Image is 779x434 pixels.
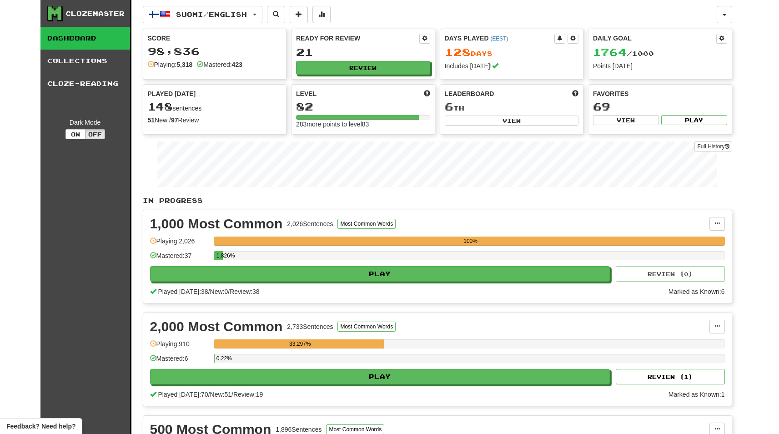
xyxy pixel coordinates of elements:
button: Review (0) [616,266,725,282]
span: 6 [445,100,453,113]
div: Playing: 2,026 [150,237,209,252]
a: Collections [40,50,130,72]
div: Daily Goal [593,34,716,44]
div: Playing: [148,60,193,69]
strong: 423 [232,61,242,68]
div: 283 more points to level 83 [296,120,430,129]
span: Level [296,89,317,98]
div: Mastered: 37 [150,251,209,266]
div: Marked as Known: 6 [668,287,725,296]
button: View [593,115,659,125]
span: This week in points, UTC [572,89,578,98]
div: th [445,101,579,113]
div: 100% [216,237,725,246]
button: On [65,129,85,139]
button: Play [150,369,610,384]
div: Mastered: [197,60,242,69]
a: Dashboard [40,27,130,50]
div: 2,026 Sentences [287,219,333,228]
div: 1,896 Sentences [276,425,322,434]
div: New / Review [148,116,282,125]
div: Clozemaster [65,9,125,18]
div: 69 [593,101,727,112]
p: In Progress [143,196,732,205]
span: 1764 [593,45,627,58]
button: Review [296,61,430,75]
strong: 51 [148,116,155,124]
div: 1.826% [216,251,223,260]
a: Full History [694,141,732,151]
div: 98,836 [148,45,282,57]
strong: 97 [171,116,178,124]
button: View [445,116,579,126]
div: 2,733 Sentences [287,322,333,331]
span: Score more points to level up [424,89,430,98]
span: Suomi / English [176,10,247,18]
div: Marked as Known: 1 [668,390,725,399]
span: Open feedback widget [6,422,75,431]
span: / [208,391,210,398]
div: Day s [445,46,579,58]
button: Search sentences [267,6,285,23]
div: Days Played [445,34,555,43]
a: (EEST) [490,35,508,42]
span: Review: 38 [230,288,259,295]
button: Most Common Words [337,322,396,332]
span: Leaderboard [445,89,494,98]
span: Played [DATE]: 70 [158,391,208,398]
button: Review (1) [616,369,725,384]
span: 128 [445,45,471,58]
span: / [228,288,230,295]
div: 21 [296,46,430,58]
div: Favorites [593,89,727,98]
div: sentences [148,101,282,113]
div: Mastered: 6 [150,354,209,369]
div: 2,000 Most Common [150,320,283,333]
div: Points [DATE] [593,61,727,71]
div: Ready for Review [296,34,419,43]
strong: 5,318 [176,61,192,68]
span: New: 0 [210,288,228,295]
span: / [208,288,210,295]
button: More stats [312,6,331,23]
div: 1,000 Most Common [150,217,283,231]
span: Played [DATE]: 38 [158,288,208,295]
div: 82 [296,101,430,112]
button: Play [661,115,727,125]
span: Review: 19 [233,391,263,398]
div: 33.297% [216,339,384,348]
a: Cloze-Reading [40,72,130,95]
button: Most Common Words [337,219,396,229]
span: / 1000 [593,50,654,57]
div: Includes [DATE]! [445,61,579,71]
button: Off [85,129,105,139]
div: Dark Mode [47,118,123,127]
button: Play [150,266,610,282]
div: Score [148,34,282,43]
span: 148 [148,100,173,113]
button: Suomi/English [143,6,262,23]
span: / [231,391,233,398]
span: Played [DATE] [148,89,196,98]
span: New: 51 [210,391,231,398]
button: Add sentence to collection [290,6,308,23]
div: Playing: 910 [150,339,209,354]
